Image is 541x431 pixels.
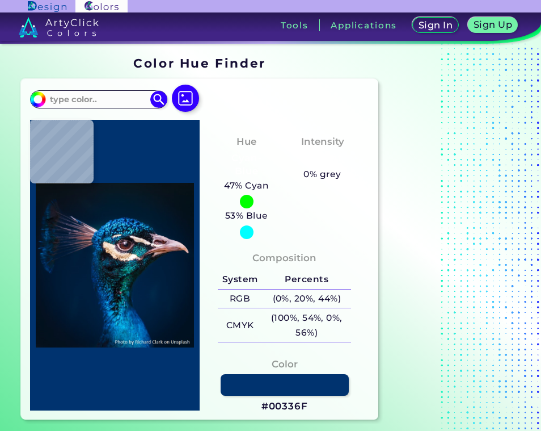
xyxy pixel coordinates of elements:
h5: (100%, 54%, 0%, 56%) [262,308,351,342]
h5: Percents [262,270,351,289]
h5: 0% grey [303,167,341,182]
h3: Applications [331,21,397,30]
input: type color.. [46,91,151,107]
img: icon search [150,91,167,108]
h3: Vibrant [298,152,347,165]
h3: #00336F [261,400,308,413]
h4: Composition [252,250,316,266]
img: icon picture [172,85,199,112]
h5: CMYK [218,316,262,335]
img: ArtyClick Design logo [28,1,66,12]
h1: Color Hue Finder [133,55,265,72]
h5: RGB [218,290,262,308]
h5: System [218,270,262,289]
h3: Cyan-Blue [215,152,278,178]
a: Sign In [415,18,457,32]
h5: 47% Cyan [220,178,273,193]
h4: Hue [236,133,256,150]
h5: Sign Up [475,20,510,29]
img: logo_artyclick_colors_white.svg [19,17,99,37]
h5: (0%, 20%, 44%) [262,290,351,308]
h3: Tools [281,21,308,30]
img: img_pavlin.jpg [36,125,194,405]
a: Sign Up [470,18,515,32]
h4: Color [272,356,298,373]
h5: 53% Blue [221,208,272,223]
h4: Intensity [301,133,344,150]
h5: Sign In [420,21,451,30]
